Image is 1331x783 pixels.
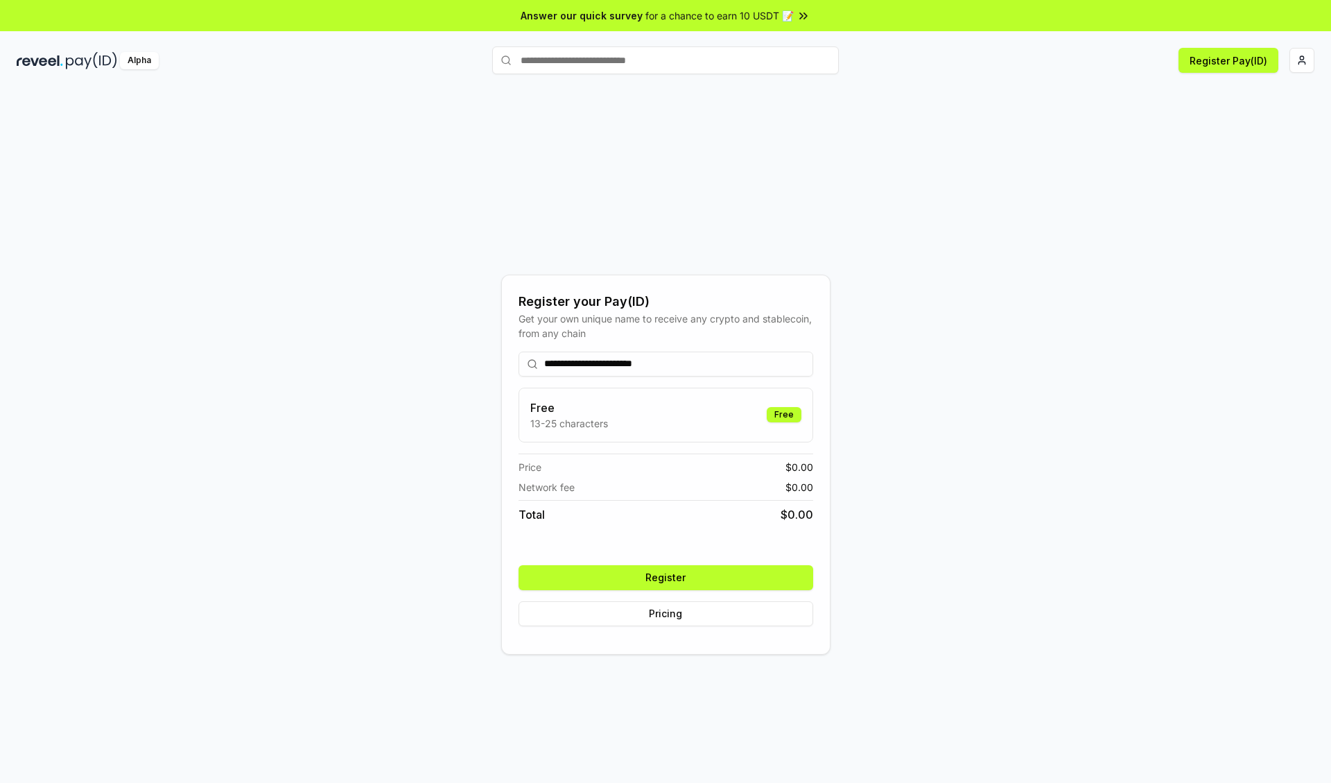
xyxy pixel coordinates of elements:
[66,52,117,69] img: pay_id
[645,8,794,23] span: for a chance to earn 10 USDT 📝
[767,407,801,422] div: Free
[1178,48,1278,73] button: Register Pay(ID)
[519,311,813,341] div: Get your own unique name to receive any crypto and stablecoin, from any chain
[519,480,575,494] span: Network fee
[521,8,643,23] span: Answer our quick survey
[530,399,608,416] h3: Free
[519,460,541,474] span: Price
[519,506,545,523] span: Total
[785,460,813,474] span: $ 0.00
[519,565,813,590] button: Register
[781,506,813,523] span: $ 0.00
[530,416,608,431] p: 13-25 characters
[519,601,813,626] button: Pricing
[120,52,159,69] div: Alpha
[17,52,63,69] img: reveel_dark
[785,480,813,494] span: $ 0.00
[519,292,813,311] div: Register your Pay(ID)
